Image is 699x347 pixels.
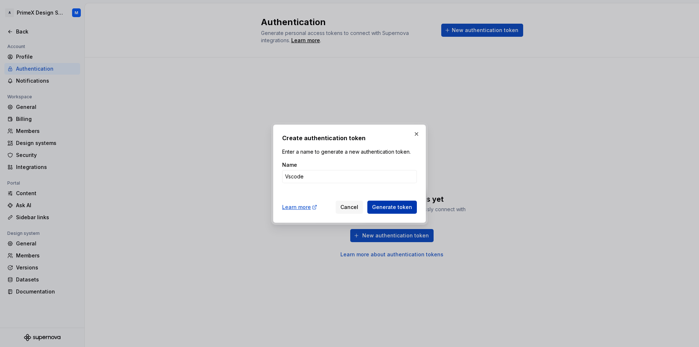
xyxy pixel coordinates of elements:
[367,201,417,214] button: Generate token
[336,201,363,214] button: Cancel
[372,204,412,211] span: Generate token
[282,134,417,142] h2: Create authentication token
[340,204,358,211] span: Cancel
[282,161,297,169] label: Name
[282,204,317,211] a: Learn more
[282,148,417,155] p: Enter a name to generate a new authentication token.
